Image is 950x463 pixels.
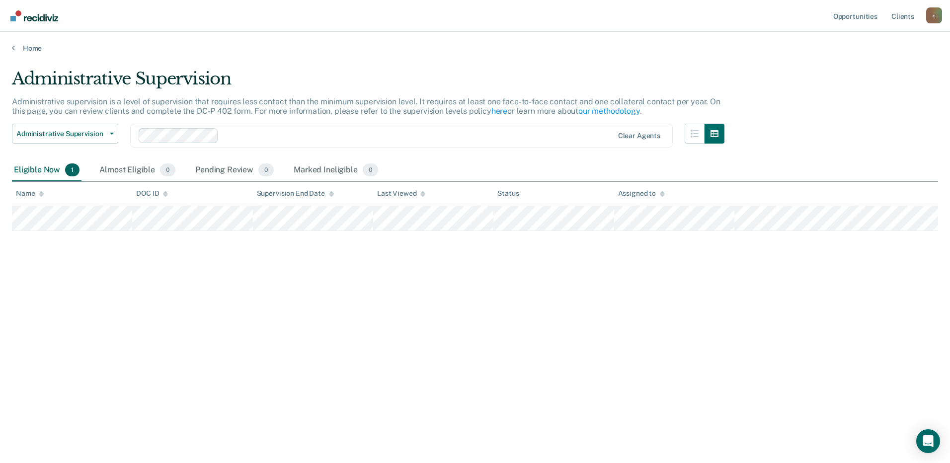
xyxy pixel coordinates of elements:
[10,10,58,21] img: Recidiviz
[12,44,938,53] a: Home
[618,132,660,140] div: Clear agents
[618,189,665,198] div: Assigned to
[916,429,940,453] div: Open Intercom Messenger
[926,7,942,23] button: Profile dropdown button
[97,159,177,181] div: Almost Eligible0
[160,163,175,176] span: 0
[12,97,720,116] p: Administrative supervision is a level of supervision that requires less contact than the minimum ...
[12,159,81,181] div: Eligible Now1
[926,7,942,23] div: c
[136,189,168,198] div: DOC ID
[257,189,334,198] div: Supervision End Date
[65,163,79,176] span: 1
[363,163,378,176] span: 0
[16,189,44,198] div: Name
[497,189,519,198] div: Status
[578,106,640,116] a: our methodology
[377,189,425,198] div: Last Viewed
[12,69,724,97] div: Administrative Supervision
[12,124,118,144] button: Administrative Supervision
[491,106,507,116] a: here
[193,159,276,181] div: Pending Review0
[16,130,106,138] span: Administrative Supervision
[292,159,380,181] div: Marked Ineligible0
[258,163,274,176] span: 0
